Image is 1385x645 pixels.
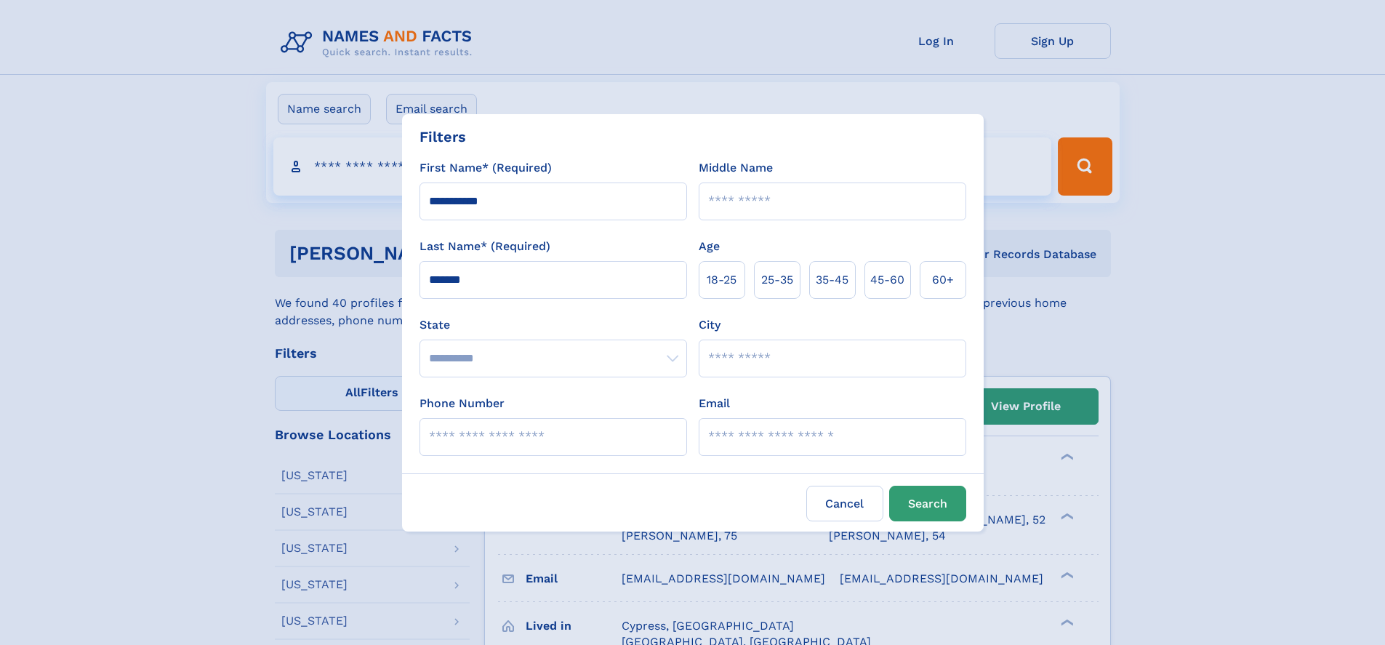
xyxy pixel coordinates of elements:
span: 45‑60 [870,271,904,289]
label: Middle Name [699,159,773,177]
label: Phone Number [419,395,505,412]
label: Last Name* (Required) [419,238,550,255]
span: 35‑45 [816,271,848,289]
button: Search [889,486,966,521]
label: Age [699,238,720,255]
div: Filters [419,126,466,148]
label: Cancel [806,486,883,521]
span: 25‑35 [761,271,793,289]
span: 60+ [932,271,954,289]
label: State [419,316,687,334]
label: Email [699,395,730,412]
label: First Name* (Required) [419,159,552,177]
label: City [699,316,720,334]
span: 18‑25 [707,271,736,289]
